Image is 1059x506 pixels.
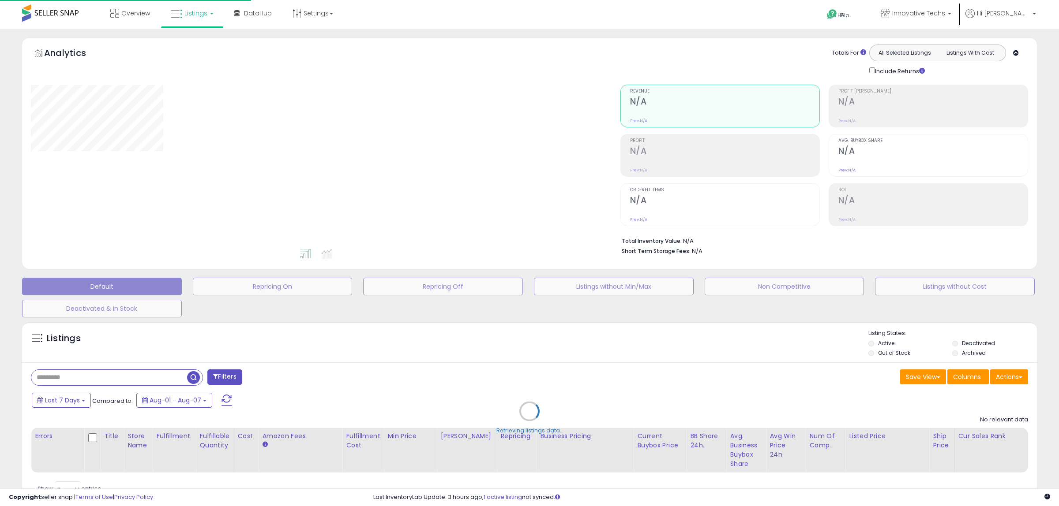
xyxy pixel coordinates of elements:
li: N/A [622,235,1021,246]
span: ROI [838,188,1028,193]
span: Revenue [630,89,819,94]
h2: N/A [630,146,819,158]
button: Listings without Min/Max [534,278,694,295]
h2: N/A [838,195,1028,207]
h2: N/A [838,146,1028,158]
small: Prev: N/A [838,118,856,123]
span: Help [837,11,849,19]
small: Prev: N/A [838,217,856,222]
small: Prev: N/A [630,167,647,173]
span: Profit [PERSON_NAME] [838,89,1028,94]
b: Total Inventory Value: [622,237,682,245]
button: Listings With Cost [937,47,1003,59]
a: Hi [PERSON_NAME] [965,9,1036,29]
i: Get Help [826,9,837,20]
div: Totals For [832,49,866,57]
span: DataHub [244,9,272,18]
small: Prev: N/A [630,118,647,123]
button: Listings without Cost [875,278,1035,295]
button: Non Competitive [705,278,864,295]
span: Listings [184,9,207,18]
h2: N/A [630,195,819,207]
span: Profit [630,138,819,143]
h5: Analytics [44,47,103,61]
b: Short Term Storage Fees: [622,247,691,255]
small: Prev: N/A [838,167,856,173]
div: Retrieving listings data.. [496,427,563,435]
button: Default [22,278,182,295]
strong: Copyright [9,493,41,501]
div: seller snap | | [9,493,153,502]
button: Deactivated & In Stock [22,300,182,317]
button: All Selected Listings [872,47,938,59]
h2: N/A [630,97,819,108]
span: Innovative Techs [892,9,945,18]
button: Repricing Off [363,278,523,295]
div: Include Returns [863,66,935,76]
span: Ordered Items [630,188,819,193]
small: Prev: N/A [630,217,647,222]
button: Repricing On [193,278,353,295]
span: Hi [PERSON_NAME] [977,9,1030,18]
span: N/A [692,247,702,255]
span: Avg. Buybox Share [838,138,1028,143]
h2: N/A [838,97,1028,108]
span: Overview [121,9,150,18]
a: Help [820,2,867,29]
